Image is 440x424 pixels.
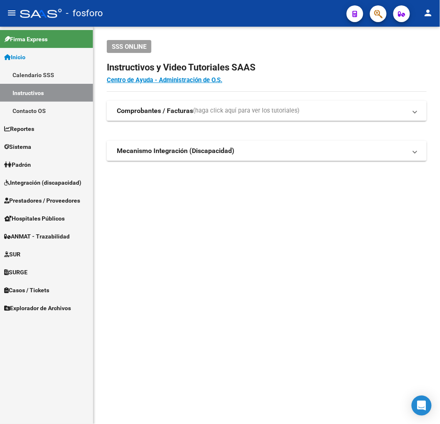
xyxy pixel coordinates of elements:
mat-icon: person [423,8,433,18]
span: SUR [4,250,20,259]
mat-expansion-panel-header: Mecanismo Integración (Discapacidad) [107,141,427,161]
span: - fosforo [66,4,103,23]
span: Explorador de Archivos [4,304,71,313]
mat-expansion-panel-header: Comprobantes / Facturas(haga click aquí para ver los tutoriales) [107,101,427,121]
button: SSS ONLINE [107,40,151,53]
span: (haga click aquí para ver los tutoriales) [193,106,299,115]
h2: Instructivos y Video Tutoriales SAAS [107,60,427,75]
div: Open Intercom Messenger [412,396,432,416]
span: Firma Express [4,35,48,44]
a: Centro de Ayuda - Administración de O.S. [107,76,222,84]
span: SSS ONLINE [112,43,146,50]
strong: Mecanismo Integración (Discapacidad) [117,146,234,156]
span: Prestadores / Proveedores [4,196,80,205]
span: Sistema [4,142,31,151]
span: SURGE [4,268,28,277]
mat-icon: menu [7,8,17,18]
strong: Comprobantes / Facturas [117,106,193,115]
span: Reportes [4,124,34,133]
span: Integración (discapacidad) [4,178,81,187]
span: Casos / Tickets [4,286,49,295]
span: Hospitales Públicos [4,214,65,223]
span: Inicio [4,53,25,62]
span: ANMAT - Trazabilidad [4,232,70,241]
span: Padrón [4,160,31,169]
